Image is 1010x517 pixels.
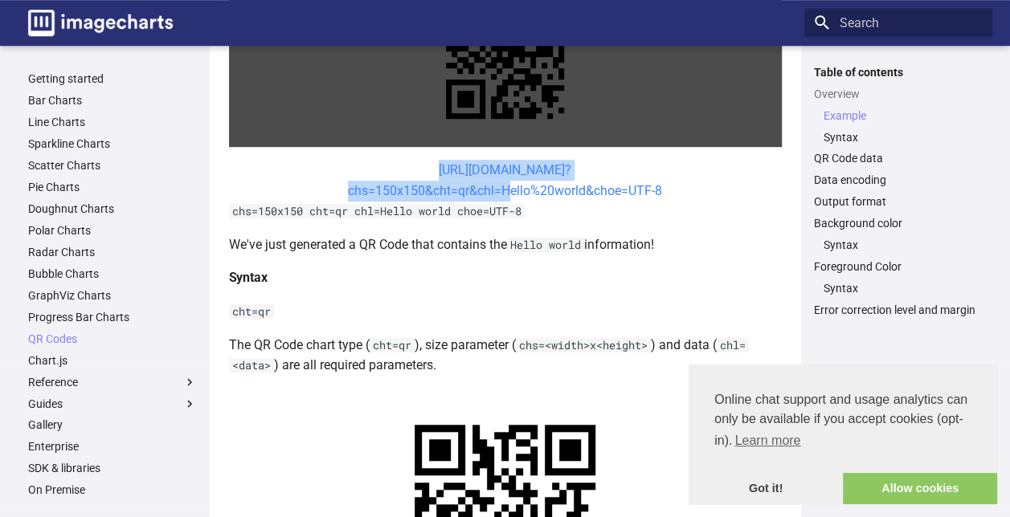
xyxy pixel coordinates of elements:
[229,267,782,288] h4: Syntax
[814,194,983,209] a: Output format
[814,259,983,274] a: Foreground Color
[348,162,662,198] a: [URL][DOMAIN_NAME]?chs=150x150&cht=qr&chl=Hello%20world&choe=UTF-8
[28,245,197,259] a: Radar Charts
[28,158,197,173] a: Scatter Charts
[814,281,983,295] nav: Foreground Color
[689,473,843,505] a: dismiss cookie message
[28,397,197,411] label: Guides
[814,108,983,145] nav: Overview
[824,238,983,252] a: Syntax
[28,267,197,281] a: Bubble Charts
[507,238,584,252] code: Hello world
[229,335,782,376] p: The QR Code chart type ( ), size parameter ( ) and data ( ) are all required parameters.
[28,310,197,324] a: Progress Bar Charts
[28,71,197,86] a: Getting started
[814,151,983,165] a: QR Code data
[814,303,983,317] a: Error correction level and margin
[824,108,983,123] a: Example
[28,353,197,368] a: Chart.js
[28,439,197,454] a: Enterprise
[229,234,782,255] p: We've just generated a QR Code that contains the information!
[28,115,197,129] a: Line Charts
[824,281,983,295] a: Syntax
[843,473,997,505] a: allow cookies
[28,332,197,346] a: QR Codes
[28,202,197,216] a: Doughnut Charts
[28,461,197,475] a: SDK & libraries
[804,8,992,37] input: Search
[804,65,992,318] nav: Table of contents
[28,136,197,151] a: Sparkline Charts
[689,364,997,504] div: cookieconsent
[28,180,197,194] a: Pie Charts
[814,238,983,252] nav: Background color
[28,375,197,389] label: Reference
[229,304,274,319] code: cht=qr
[732,429,803,453] a: learn more about cookies
[22,3,179,43] a: Image-Charts documentation
[824,130,983,145] a: Syntax
[804,65,992,79] label: Table of contents
[814,173,983,187] a: Data encoding
[28,288,197,303] a: GraphViz Charts
[28,482,197,497] a: On Premise
[714,390,971,453] span: Online chat support and usage analytics can only be available if you accept cookies (opt-in).
[28,10,173,36] img: logo
[370,338,415,352] code: cht=qr
[814,216,983,230] a: Background color
[229,204,525,218] code: chs=150x150 cht=qr chl=Hello world choe=UTF-8
[28,223,197,238] a: Polar Charts
[516,338,651,352] code: chs=<width>x<height>
[28,93,197,108] a: Bar Charts
[814,87,983,101] a: Overview
[28,417,197,432] a: Gallery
